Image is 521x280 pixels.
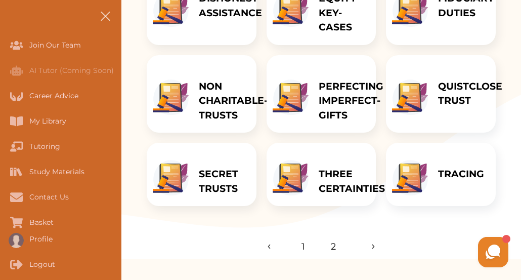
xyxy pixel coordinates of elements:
[268,244,291,249] a: Previous page
[278,234,511,270] iframe: HelpCrunch
[319,79,383,123] p: PERFECTING IMPERFECT-GIFTS
[9,233,24,248] img: User profile
[199,167,246,196] p: SECRET TRUSTS
[268,244,291,249] img: arrow
[199,79,267,123] p: NON CHARITABLE-TRUSTS
[268,234,375,259] ul: Pagination
[319,167,385,196] p: THREE CERTAINTIES
[438,167,484,182] p: TRACING
[438,79,502,108] p: QUISTCLOSE TRUST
